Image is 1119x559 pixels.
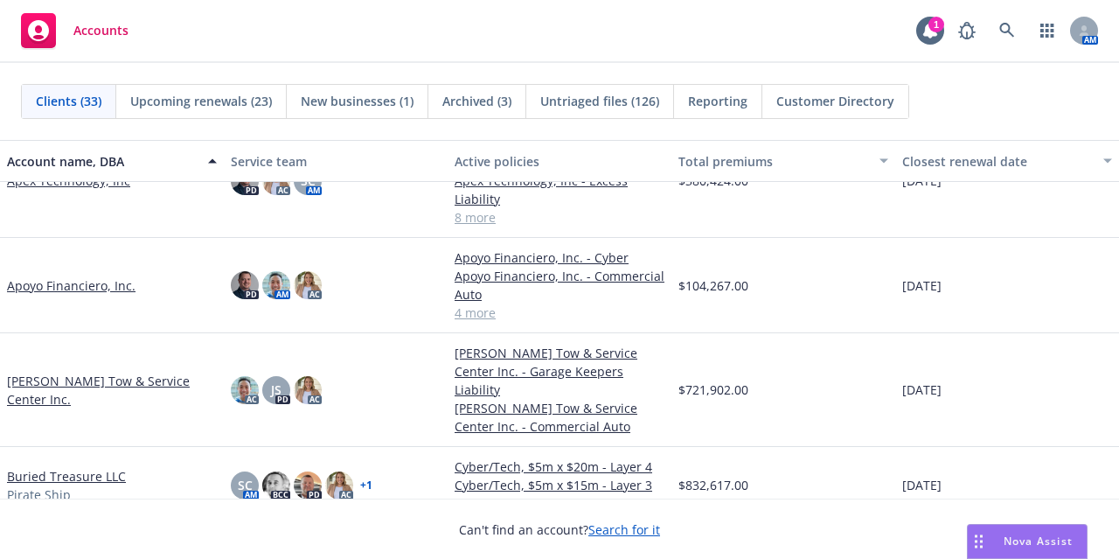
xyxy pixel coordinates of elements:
[262,472,290,500] img: photo
[902,152,1093,171] div: Closest renewal date
[968,525,990,558] div: Drag to move
[7,276,136,295] a: Apoyo Financiero, Inc.
[36,92,101,110] span: Clients (33)
[231,376,259,404] img: photo
[7,486,71,504] span: Pirate Ship
[902,476,942,494] span: [DATE]
[1004,534,1073,549] span: Nova Assist
[459,521,660,539] span: Can't find an account?
[325,472,353,500] img: photo
[360,480,372,491] a: + 1
[7,467,126,486] a: Buried Treasure LLC
[271,381,281,399] span: JS
[902,276,942,295] span: [DATE]
[130,92,272,110] span: Upcoming renewals (23)
[455,476,664,494] a: Cyber/Tech, $5m x $15m - Layer 3
[14,6,136,55] a: Accounts
[949,13,984,48] a: Report a Bug
[455,458,664,476] a: Cyber/Tech, $5m x $20m - Layer 4
[301,92,414,110] span: New businesses (1)
[678,476,748,494] span: $832,617.00
[262,271,290,299] img: photo
[455,248,664,267] a: Apoyo Financiero, Inc. - Cyber
[455,208,664,227] a: 8 more
[895,140,1119,182] button: Closest renewal date
[540,92,659,110] span: Untriaged files (126)
[455,171,664,208] a: Apex Technology, Inc - Excess Liability
[776,92,894,110] span: Customer Directory
[967,524,1088,559] button: Nova Assist
[1030,13,1065,48] a: Switch app
[73,24,129,38] span: Accounts
[294,376,322,404] img: photo
[7,152,198,171] div: Account name, DBA
[928,13,944,29] div: 1
[231,271,259,299] img: photo
[455,267,664,304] a: Apoyo Financiero, Inc. - Commercial Auto
[238,476,253,494] span: SC
[990,13,1025,48] a: Search
[678,381,748,399] span: $721,902.00
[455,399,664,436] a: [PERSON_NAME] Tow & Service Center Inc. - Commercial Auto
[688,92,747,110] span: Reporting
[455,152,664,171] div: Active policies
[902,381,942,399] span: [DATE]
[224,140,448,182] button: Service team
[448,140,671,182] button: Active policies
[671,140,895,182] button: Total premiums
[231,152,441,171] div: Service team
[588,521,660,538] a: Search for it
[678,276,748,295] span: $104,267.00
[455,344,664,399] a: [PERSON_NAME] Tow & Service Center Inc. - Garage Keepers Liability
[294,472,322,500] img: photo
[294,271,322,299] img: photo
[455,494,664,513] a: 12 more
[442,92,511,110] span: Archived (3)
[7,372,217,409] a: [PERSON_NAME] Tow & Service Center Inc.
[455,304,664,322] a: 4 more
[678,152,869,171] div: Total premiums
